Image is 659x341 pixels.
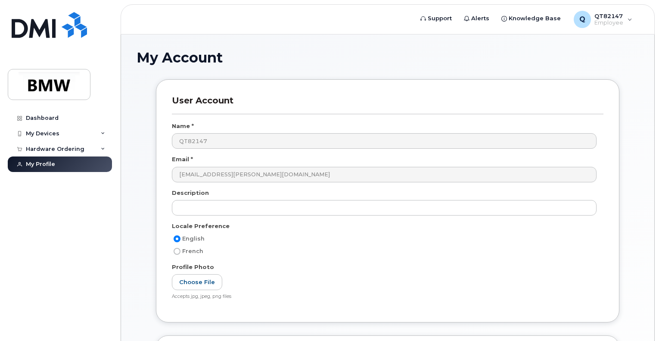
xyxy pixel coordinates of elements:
input: French [174,248,180,255]
label: Email * [172,155,193,163]
label: Profile Photo [172,263,214,271]
span: French [182,248,203,254]
label: Choose File [172,274,222,290]
h1: My Account [137,50,639,65]
h3: User Account [172,95,603,114]
span: English [182,235,205,242]
label: Locale Preference [172,222,230,230]
input: English [174,235,180,242]
label: Description [172,189,209,197]
label: Name * [172,122,194,130]
div: Accepts jpg, jpeg, png files [172,294,597,300]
